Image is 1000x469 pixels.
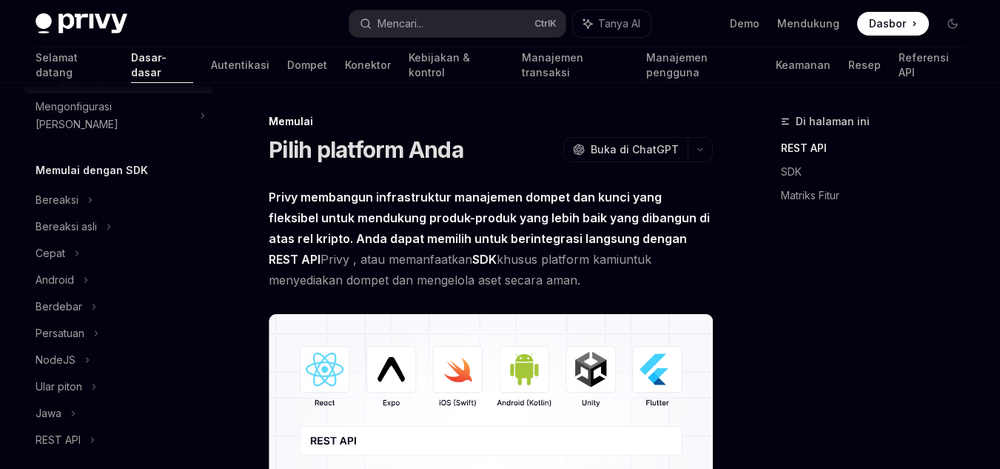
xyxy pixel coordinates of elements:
[211,47,269,83] a: Autentikasi
[941,12,964,36] button: Beralih ke mode gelap
[36,380,82,393] font: Ular piton
[269,190,710,267] font: Privy membangun infrastruktur manajemen dompet dan kunci yang fleksibel untuk mendukung produk-pr...
[522,47,628,83] a: Manajemen transaksi
[781,160,976,184] a: SDK
[269,136,463,163] font: Pilih platform Anda
[497,252,619,267] font: khusus platform kami
[131,47,193,83] a: Dasar-dasar
[591,143,679,156] font: Buka di ChatGPT
[36,193,78,206] font: Bereaksi
[287,47,327,83] a: Dompet
[345,59,391,71] font: Konektor
[36,13,127,34] img: logo gelap
[730,16,759,31] a: Demo
[646,51,708,79] font: Manajemen pengguna
[36,164,148,176] font: Memulai dengan SDK
[899,51,949,79] font: Referensi API
[796,115,870,127] font: Di halaman ini
[598,17,640,30] font: Tanya AI
[36,247,65,259] font: Cepat
[777,17,839,30] font: Mendukung
[869,17,906,30] font: Dasbor
[36,51,78,79] font: Selamat datang
[776,59,830,71] font: Keamanan
[777,16,839,31] a: Mendukung
[472,252,497,267] font: SDK
[321,252,472,267] font: Privy , atau memanfaatkan
[781,165,802,178] font: SDK
[781,189,839,202] font: Matriks Fitur
[36,273,74,286] font: Android
[131,51,167,79] font: Dasar-dasar
[36,407,61,419] font: Jawa
[646,47,758,83] a: Manajemen pengguna
[781,184,976,207] a: Matriks Fitur
[409,51,470,79] font: Kebijakan & kontrol
[781,136,976,160] a: REST API
[899,47,964,83] a: Referensi API
[776,47,830,83] a: Keamanan
[730,17,759,30] font: Demo
[848,47,881,83] a: Resep
[563,137,688,162] button: Buka di ChatGPT
[36,327,84,339] font: Persatuan
[345,47,391,83] a: Konektor
[550,18,557,29] font: K
[781,142,827,154] font: REST API
[377,17,423,30] font: Mencari...
[211,59,269,71] font: Autentikasi
[522,51,583,79] font: Manajemen transaksi
[534,18,550,29] font: Ctrl
[857,12,929,36] a: Dasbor
[349,10,566,37] button: Mencari...CtrlK
[848,59,881,71] font: Resep
[269,115,313,127] font: Memulai
[287,59,327,71] font: Dompet
[409,47,504,83] a: Kebijakan & kontrol
[36,300,82,313] font: Berdebar
[36,220,97,233] font: Bereaksi asli
[36,433,81,446] font: REST API
[36,47,113,83] a: Selamat datang
[36,353,75,366] font: NodeJS
[573,10,651,37] button: Tanya AI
